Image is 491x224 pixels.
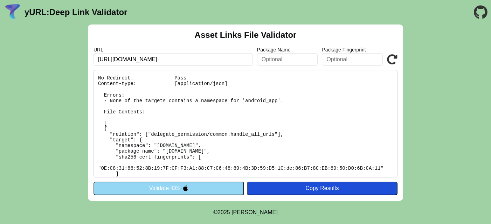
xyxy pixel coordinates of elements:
a: Michael Ibragimchayev's Personal Site [231,209,278,215]
pre: Found file at: [URL][DOMAIN_NAME] No Redirect: Pass Content-type: [application/json] Errors: - No... [94,70,397,177]
button: Validate iOS [94,182,244,195]
div: Copy Results [250,185,394,191]
a: yURL:Deep Link Validator [25,7,127,17]
label: Package Fingerprint [322,47,383,52]
footer: © [213,201,277,224]
img: yURL Logo [4,3,22,21]
h2: Asset Links File Validator [195,30,297,40]
input: Optional [257,53,318,66]
input: Required [94,53,253,66]
img: appleIcon.svg [182,185,188,191]
label: Package Name [257,47,318,52]
button: Copy Results [247,182,397,195]
input: Optional [322,53,383,66]
label: URL [94,47,253,52]
span: 2025 [217,209,230,215]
